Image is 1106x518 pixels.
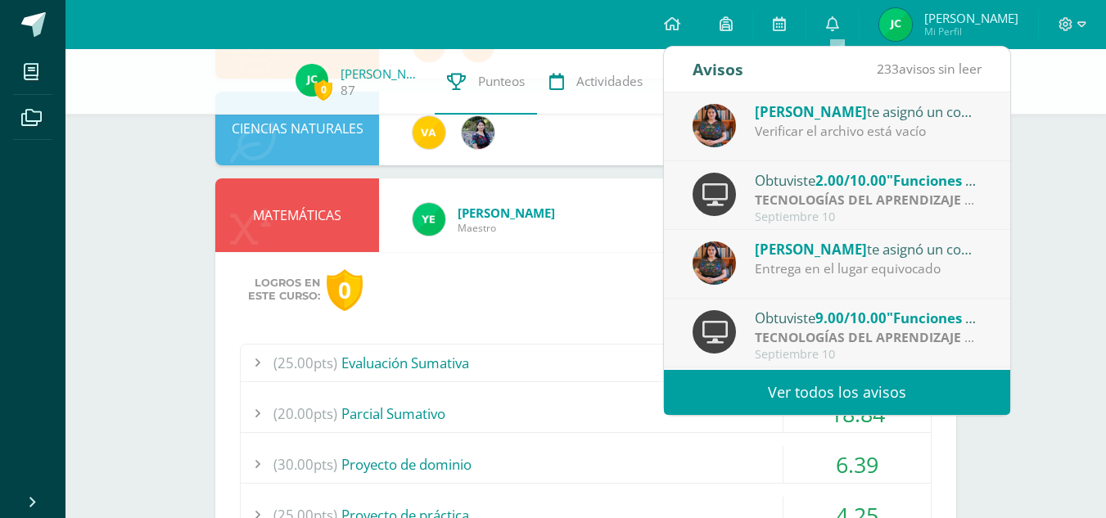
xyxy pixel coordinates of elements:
span: 0 [314,79,332,100]
span: [PERSON_NAME] [755,102,867,121]
div: 6.39 [783,446,931,483]
div: Parcial Sumativo [241,395,931,432]
a: 87 [341,82,355,99]
a: Trayectoria [655,49,774,115]
span: (25.00pts) [273,345,337,381]
span: Actividades [576,73,643,90]
div: Septiembre 10 [755,348,982,362]
div: CIENCIAS NATURALES [215,92,379,165]
img: 60a759e8b02ec95d430434cf0c0a55c7.png [693,241,736,285]
div: Obtuviste en [755,169,982,191]
span: (30.00pts) [273,446,337,483]
img: dfa1fd8186729af5973cf42d94c5b6ba.png [413,203,445,236]
img: ee14f5f4b494e826f4c79b14e8076283.png [413,116,445,149]
div: MATEMÁTICAS [215,178,379,252]
div: te asignó un comentario en 'Funciones Lógicas (CONCATENAR)' para 'TECNOLOGÍAS DEL APRENDIZAJE Y L... [755,238,982,259]
span: [PERSON_NAME] [755,240,867,259]
strong: TECNOLOGÍAS DEL APRENDIZAJE Y LA COMUNICACIÓN [755,328,1100,346]
a: Ver todos los avisos [664,370,1010,415]
img: f2e482c6ab60cb89969472e19f204e98.png [879,8,912,41]
img: b2b209b5ecd374f6d147d0bc2cef63fa.png [462,116,494,149]
div: Avisos [693,47,743,92]
div: Obtuviste en [755,307,982,328]
span: "Funciones Lógicas (SI)" [887,171,1046,190]
img: f2e482c6ab60cb89969472e19f204e98.png [296,64,328,97]
div: Evaluación Sumativa [241,345,931,381]
span: 2.00/10.00 [815,171,887,190]
span: [PERSON_NAME] [924,10,1018,26]
div: Entrega en el lugar equivocado [755,259,982,278]
span: Logros en este curso: [248,277,320,303]
div: Verificar el archivo está vacío [755,122,982,141]
a: Punteos [435,49,537,115]
div: 0 [327,269,363,311]
span: Maestro [458,221,555,235]
div: te asignó un comentario en 'Funciones Lógicas (SI)' para 'TECNOLOGÍAS DEL APRENDIZAJE Y LA COMUNI... [755,101,982,122]
div: Septiembre 10 [755,210,982,224]
div: | Proyecto de dominio [755,191,982,209]
div: | Proyecto de práctica [755,328,982,347]
span: 233 [877,60,899,78]
strong: TECNOLOGÍAS DEL APRENDIZAJE Y LA COMUNICACIÓN [755,191,1100,209]
span: (20.00pts) [273,395,337,432]
a: [PERSON_NAME] [341,65,422,82]
div: Proyecto de dominio [241,446,931,483]
span: avisos sin leer [877,60,982,78]
span: 9.00/10.00 [815,309,887,327]
span: Mi Perfil [924,25,1018,38]
img: 60a759e8b02ec95d430434cf0c0a55c7.png [693,104,736,147]
a: [PERSON_NAME] [458,205,555,221]
a: Actividades [537,49,655,115]
span: Punteos [478,73,525,90]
